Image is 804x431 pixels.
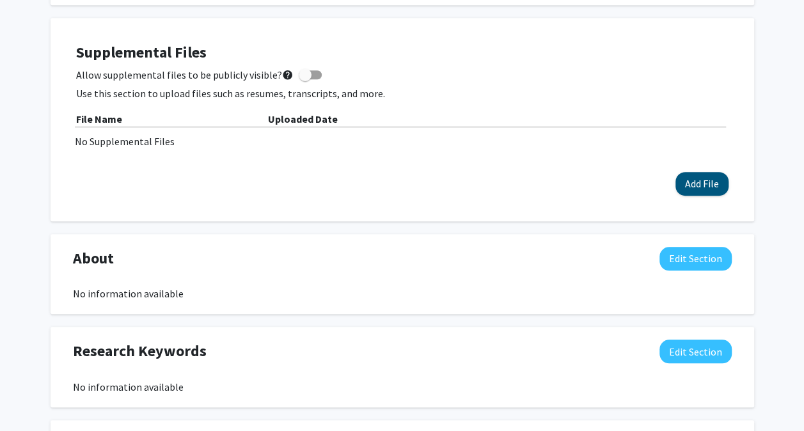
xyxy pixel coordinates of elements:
iframe: Chat [10,373,54,421]
p: Use this section to upload files such as resumes, transcripts, and more. [76,86,729,101]
div: No information available [73,379,732,395]
div: No Supplemental Files [75,134,730,149]
span: Allow supplemental files to be publicly visible? [76,67,294,82]
b: File Name [76,113,122,125]
button: Edit About [659,247,732,270]
button: Edit Research Keywords [659,340,732,363]
span: Research Keywords [73,340,207,363]
b: Uploaded Date [268,113,338,125]
span: About [73,247,114,270]
div: No information available [73,286,732,301]
h4: Supplemental Files [76,43,729,62]
mat-icon: help [282,67,294,82]
button: Add File [675,172,729,196]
